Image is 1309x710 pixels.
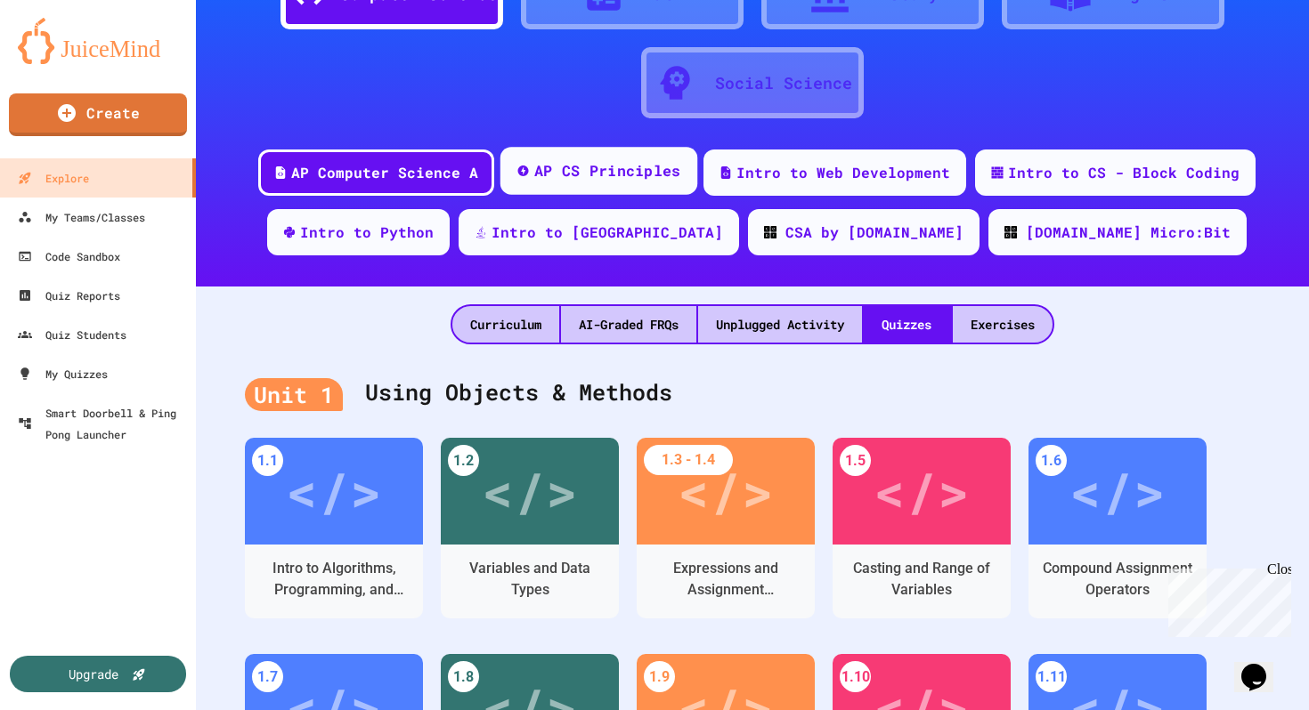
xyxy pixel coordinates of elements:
div: Quizzes [864,306,949,343]
div: </> [678,451,774,531]
div: Social Science [715,71,852,95]
div: Explore [18,167,89,189]
iframe: chat widget [1234,639,1291,692]
div: </> [482,451,578,531]
div: My Teams/Classes [18,206,145,228]
div: 1.7 [252,661,283,692]
div: CSA by [DOMAIN_NAME] [785,222,963,243]
div: 1.9 [644,661,675,692]
img: CODE_logo_RGB.png [1004,226,1017,238]
div: Intro to [GEOGRAPHIC_DATA] [492,222,723,243]
div: 1.8 [448,661,479,692]
div: Casting and Range of Variables [846,558,997,601]
div: Expressions and Assignment Statements [650,558,801,601]
div: Curriculum [452,306,559,343]
iframe: chat widget [1161,561,1291,637]
div: Exercises [953,306,1053,343]
div: 1.6 [1036,445,1067,476]
div: Smart Doorbell & Ping Pong Launcher [18,402,189,445]
div: Chat with us now!Close [7,7,123,113]
a: Create [9,93,187,136]
div: 1.1 [252,445,283,476]
div: AI-Graded FRQs [561,306,696,343]
img: logo-orange.svg [18,18,178,64]
div: [DOMAIN_NAME] Micro:Bit [1026,222,1231,243]
div: 1.3 - 1.4 [644,445,733,475]
div: </> [286,451,382,531]
div: Using Objects & Methods [245,358,1260,429]
div: Compound Assignment Operators [1042,558,1193,601]
div: AP Computer Science A [291,162,478,183]
div: Quiz Reports [18,285,120,306]
div: Intro to Algorithms, Programming, and Compilers [258,558,410,601]
div: My Quizzes [18,363,108,384]
div: Code Sandbox [18,246,120,267]
div: </> [1069,451,1166,531]
div: Upgrade [69,665,118,683]
div: Unplugged Activity [698,306,862,343]
div: Intro to Python [300,222,434,243]
div: 1.11 [1036,661,1067,692]
div: 1.5 [840,445,871,476]
div: Quiz Students [18,324,126,345]
div: Unit 1 [245,378,343,412]
div: 1.10 [840,661,871,692]
div: Intro to CS - Block Coding [1008,162,1240,183]
img: CODE_logo_RGB.png [764,226,776,238]
div: </> [874,451,970,531]
div: 1.2 [448,445,479,476]
div: AP CS Principles [534,160,681,182]
div: Intro to Web Development [736,162,950,183]
div: Variables and Data Types [454,558,606,601]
